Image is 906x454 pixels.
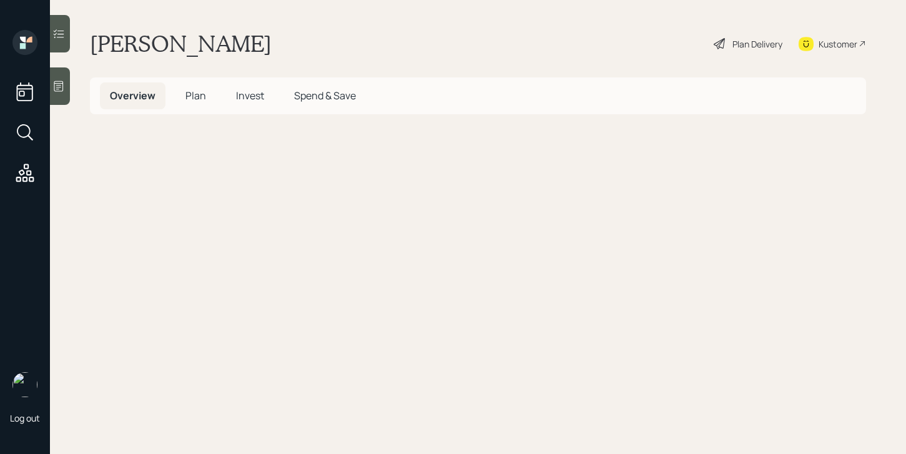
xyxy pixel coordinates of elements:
img: retirable_logo.png [12,372,37,397]
span: Plan [185,89,206,102]
div: Plan Delivery [732,37,782,51]
div: Log out [10,412,40,424]
span: Overview [110,89,155,102]
span: Spend & Save [294,89,356,102]
div: Kustomer [819,37,857,51]
span: Invest [236,89,264,102]
h1: [PERSON_NAME] [90,30,272,57]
